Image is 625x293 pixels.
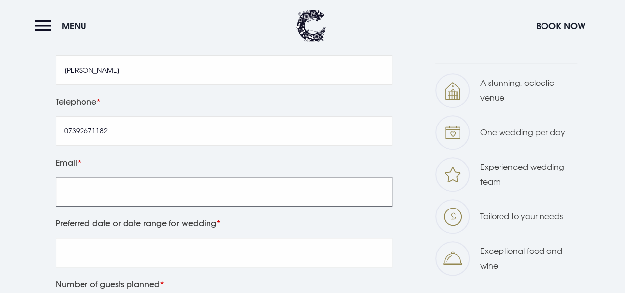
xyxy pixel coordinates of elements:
[56,156,392,169] label: Email
[56,95,392,109] label: Telephone
[444,167,461,182] img: Wedding team icon
[445,126,460,139] img: Wedding one wedding icon
[56,277,392,291] label: Number of guests planned
[480,209,562,224] p: Tailored to your needs
[443,251,462,265] img: Why icon 4 1
[531,15,590,37] button: Book Now
[480,244,577,274] p: Exceptional food and wine
[296,10,326,42] img: Clandeboye Lodge
[480,160,577,190] p: Experienced wedding team
[480,125,565,140] p: One wedding per day
[62,20,86,32] span: Menu
[56,216,392,230] label: Preferred date or date range for wedding
[435,44,577,63] h6: WHY CHOOSE CLANDEBOYE LODGE?
[480,76,577,106] p: A stunning, eclectic venue
[35,15,91,37] button: Menu
[445,82,460,100] img: Wedding venue icon
[444,208,462,226] img: Wedding tailored icon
